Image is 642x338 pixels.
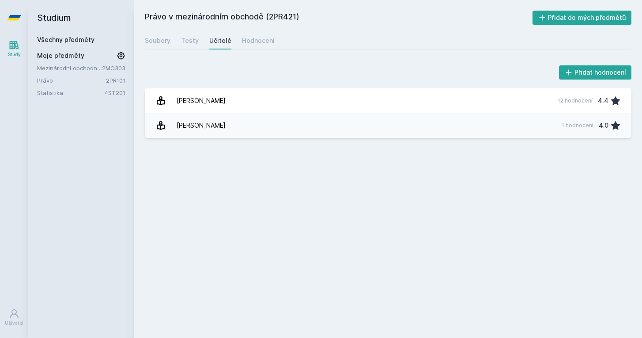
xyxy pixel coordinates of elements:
div: [PERSON_NAME] [177,117,226,134]
a: Statistika [37,88,105,97]
div: Testy [181,36,199,45]
div: [PERSON_NAME] [177,92,226,110]
a: Mezinárodní obchodní jednání a protokol [37,64,102,72]
a: Soubory [145,32,170,49]
button: Přidat do mých předmětů [532,11,632,25]
div: 12 hodnocení [558,97,593,104]
div: Uživatel [5,320,23,327]
div: Hodnocení [242,36,275,45]
div: Učitelé [209,36,231,45]
a: Všechny předměty [37,36,94,43]
button: Přidat hodnocení [559,65,632,80]
a: Testy [181,32,199,49]
h2: Právo v mezinárodním obchodě (2PR421) [145,11,532,25]
a: Hodnocení [242,32,275,49]
a: Uživatel [2,304,26,331]
a: 4ST201 [105,89,125,96]
div: Soubory [145,36,170,45]
a: 2MO303 [102,65,125,72]
a: Učitelé [209,32,231,49]
div: 4.0 [599,117,608,134]
a: Právo [37,76,106,85]
a: 2PR101 [106,77,125,84]
a: [PERSON_NAME] 1 hodnocení 4.0 [145,113,631,138]
div: Study [8,51,21,58]
div: 1 hodnocení [562,122,593,129]
div: 4.4 [598,92,608,110]
span: Moje předměty [37,51,84,60]
a: Study [2,35,26,62]
a: [PERSON_NAME] 12 hodnocení 4.4 [145,88,631,113]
